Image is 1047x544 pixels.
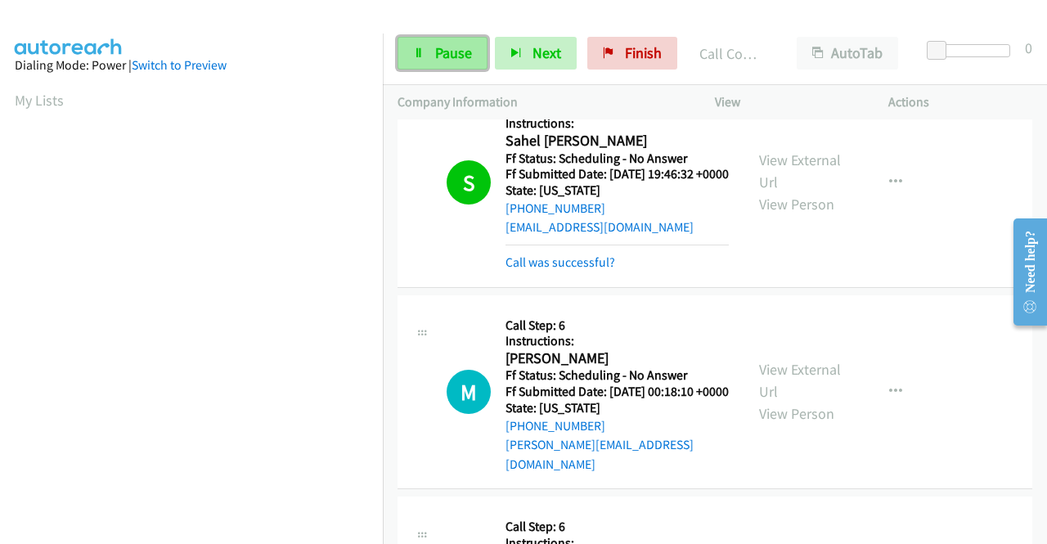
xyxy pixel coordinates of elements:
a: Switch to Preview [132,57,227,73]
h5: Ff Status: Scheduling - No Answer [506,151,729,167]
a: Pause [398,37,488,70]
h1: S [447,160,491,205]
span: Pause [435,43,472,62]
a: View External Url [759,360,841,401]
div: Dialing Mode: Power | [15,56,368,75]
a: Finish [587,37,677,70]
a: My Lists [15,91,64,110]
p: Company Information [398,92,685,112]
h5: Instructions: [506,115,729,132]
a: View Person [759,195,834,214]
h5: Ff Submitted Date: [DATE] 19:46:32 +0000 [506,166,729,182]
h2: [PERSON_NAME] [506,349,724,368]
a: [EMAIL_ADDRESS][DOMAIN_NAME] [506,219,694,235]
h5: Ff Submitted Date: [DATE] 00:18:10 +0000 [506,384,730,400]
span: Next [532,43,561,62]
a: Call was successful? [506,254,615,270]
p: Actions [888,92,1032,112]
h2: Sahel [PERSON_NAME] [506,132,724,151]
p: Call Completed [699,43,767,65]
a: [PHONE_NUMBER] [506,418,605,434]
a: View External Url [759,151,841,191]
h5: Instructions: [506,333,730,349]
h5: Ff Status: Scheduling - No Answer [506,367,730,384]
button: Next [495,37,577,70]
a: [PERSON_NAME][EMAIL_ADDRESS][DOMAIN_NAME] [506,437,694,472]
div: 0 [1025,37,1032,59]
button: AutoTab [797,37,898,70]
p: View [715,92,859,112]
h1: M [447,370,491,414]
a: [PHONE_NUMBER] [506,200,605,216]
h5: State: [US_STATE] [506,400,730,416]
h5: State: [US_STATE] [506,182,729,199]
iframe: Resource Center [1000,207,1047,337]
h5: Call Step: 6 [506,519,729,535]
h5: Call Step: 6 [506,317,730,334]
div: Delay between calls (in seconds) [935,44,1010,57]
span: Finish [625,43,662,62]
a: View Person [759,404,834,423]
